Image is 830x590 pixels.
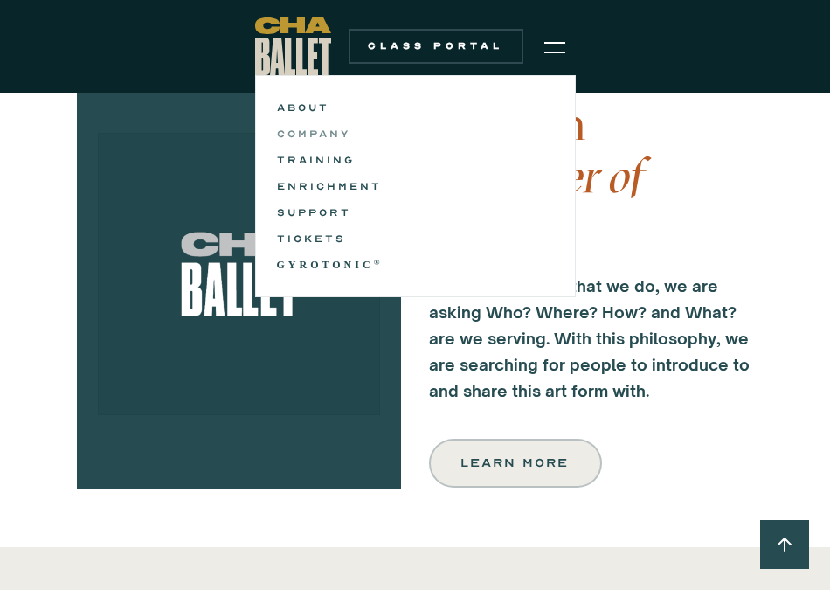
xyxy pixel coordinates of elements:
div: Class Portal [359,39,513,53]
a: GYROTONIC® [277,254,554,275]
a: COMPANY [277,123,554,144]
a: Class Portal [349,29,523,64]
div: carousel [98,133,380,426]
strong: At the heart of all that we do, we are asking Who? Where? How? and What? are we serving. With thi... [429,276,750,400]
a: ENRICHMENT [277,176,554,197]
a: TRAINING [277,149,554,170]
em: power of dance. [429,148,645,257]
div: menu [534,24,576,68]
a: TICKETS [277,228,554,249]
a: home [255,17,331,75]
a: SUPPORT [277,202,554,223]
h4: We serve through the [429,45,753,255]
a: ABOUT [277,97,554,118]
strong: GYROTONIC [277,259,374,271]
sup: ® [374,258,384,267]
div: 1 of 4 [98,133,380,426]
